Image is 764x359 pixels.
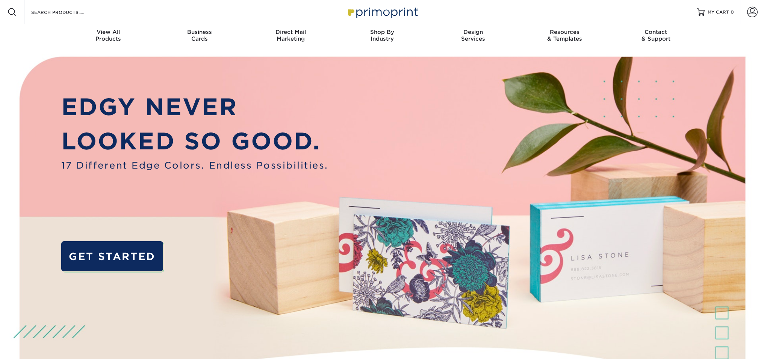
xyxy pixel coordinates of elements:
div: Cards [154,29,245,42]
a: Shop ByIndustry [336,24,428,48]
span: MY CART [708,9,729,15]
span: 17 Different Edge Colors. Endless Possibilities. [61,159,328,173]
a: Direct MailMarketing [245,24,336,48]
span: Shop By [336,29,428,35]
span: Resources [519,29,610,35]
div: & Templates [519,29,610,42]
span: Direct Mail [245,29,336,35]
p: LOOKED SO GOOD. [61,124,328,158]
p: EDGY NEVER [61,90,328,124]
div: Products [63,29,154,42]
a: GET STARTED [61,241,163,271]
div: Services [428,29,519,42]
span: Design [428,29,519,35]
span: Business [154,29,245,35]
a: Resources& Templates [519,24,610,48]
div: Industry [336,29,428,42]
span: 0 [731,9,734,15]
input: SEARCH PRODUCTS..... [30,8,104,17]
a: View AllProducts [63,24,154,48]
a: BusinessCards [154,24,245,48]
span: Contact [610,29,702,35]
a: Contact& Support [610,24,702,48]
span: View All [63,29,154,35]
div: & Support [610,29,702,42]
img: Primoprint [345,4,420,20]
a: DesignServices [428,24,519,48]
div: Marketing [245,29,336,42]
